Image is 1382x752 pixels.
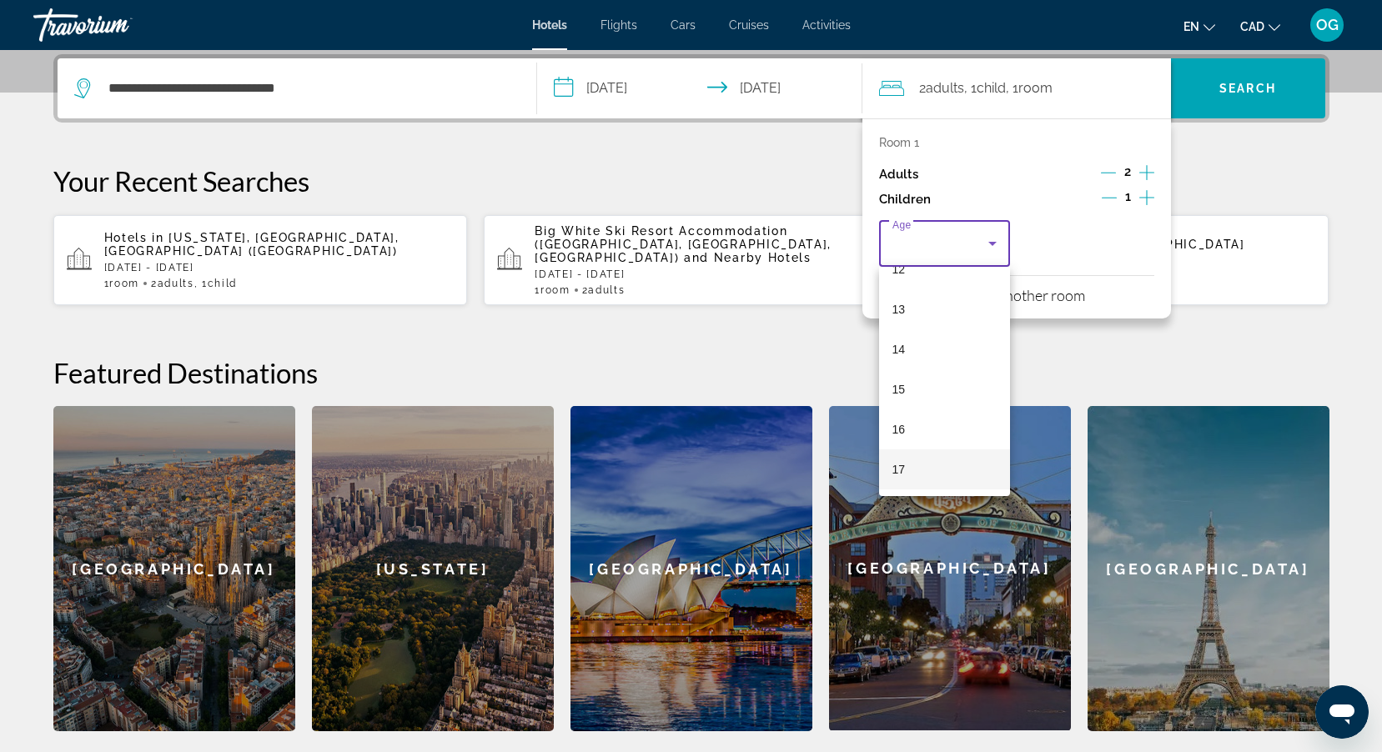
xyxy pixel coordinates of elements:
[879,449,1011,489] mat-option: 17 years old
[1315,685,1369,739] iframe: Button to launch messaging window
[879,409,1011,449] mat-option: 16 years old
[879,249,1011,289] mat-option: 12 years old
[879,289,1011,329] mat-option: 13 years old
[892,259,906,279] span: 12
[892,379,906,399] span: 15
[892,419,906,439] span: 16
[879,369,1011,409] mat-option: 15 years old
[892,299,906,319] span: 13
[892,339,906,359] span: 14
[892,459,906,479] span: 17
[879,329,1011,369] mat-option: 14 years old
